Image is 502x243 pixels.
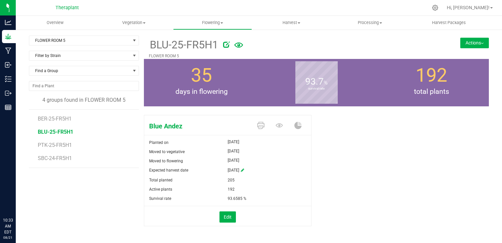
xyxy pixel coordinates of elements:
span: [DATE] [228,166,239,175]
a: Vegetation [95,16,173,30]
iframe: Resource center [7,190,26,210]
a: Harvest [252,16,331,30]
span: Moved to flowering [149,159,183,163]
span: [DATE] [228,147,239,155]
span: Find a Group [29,66,130,75]
span: 35 [191,64,212,86]
group-info-box: Total number of plants [379,59,484,106]
p: 08/21 [3,235,13,240]
a: Flowering [173,16,252,30]
inline-svg: Grow [5,33,11,40]
span: Vegetation [95,20,173,26]
inline-svg: Analytics [5,19,11,26]
span: Survival rate [149,196,171,201]
span: Overview [38,20,72,26]
span: Total planted [149,178,172,182]
p: 10:33 AM EDT [3,217,13,235]
group-info-box: Days in flowering [149,59,254,106]
span: 205 [228,175,235,185]
span: total plants [374,87,489,97]
inline-svg: Manufacturing [5,47,11,54]
a: Processing [331,16,410,30]
span: 93.6585 % [228,194,246,203]
span: SBC-24-FR5H1 [38,155,72,161]
span: Planted on [149,140,169,145]
span: days in flowering [144,87,259,97]
button: Actions [460,38,489,48]
span: Moved to vegetative [149,149,185,154]
input: NO DATA FOUND [29,81,139,91]
span: Flowering [173,20,252,26]
span: BLU-25-FR5H1 [149,37,218,53]
span: 192 [416,64,447,86]
a: Harvest Packages [409,16,488,30]
span: Active plants [149,187,172,192]
iframe: Resource center unread badge [19,189,27,197]
span: FLOWER ROOM 5 [29,36,130,45]
span: BLU-25-FR5H1 [38,129,73,135]
inline-svg: Outbound [5,90,11,96]
inline-svg: Inventory [5,76,11,82]
p: FLOWER ROOM 5 [149,53,426,59]
span: Hi, [PERSON_NAME]! [447,5,490,10]
span: Harvest Packages [423,20,475,26]
inline-svg: Reports [5,104,11,111]
span: Harvest [252,20,331,26]
span: Processing [331,20,409,26]
span: [DATE] [228,138,239,146]
button: Edit [219,211,236,223]
span: Filter by Strain [29,51,130,60]
span: PTK-25-FR5H1 [38,142,72,148]
group-info-box: Survival rate [264,59,369,106]
b: survival rate [295,59,338,118]
span: Theraplant [56,5,79,11]
span: Blue Andez [144,121,252,131]
div: 4 groups found in FLOWER ROOM 5 [29,96,139,104]
span: Expected harvest date [149,168,188,173]
span: [DATE] [228,156,239,164]
div: Manage settings [431,5,439,11]
span: BER-25-FR5H1 [38,116,72,122]
inline-svg: Inbound [5,62,11,68]
span: select [130,36,139,45]
a: Overview [16,16,95,30]
span: 192 [228,185,235,194]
